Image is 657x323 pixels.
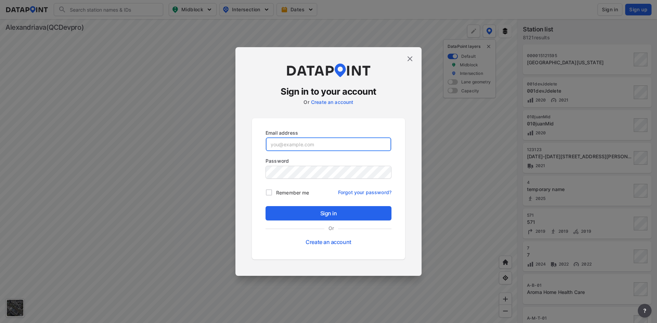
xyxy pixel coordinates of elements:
[338,185,391,196] a: Forgot your password?
[276,189,309,196] span: Remember me
[266,157,391,164] p: Password
[266,137,391,151] input: you@example.com
[266,206,391,220] button: Sign in
[286,64,371,77] img: dataPointLogo.9353c09d.svg
[406,55,414,63] img: close.efbf2170.svg
[311,99,353,105] a: Create an account
[252,85,405,98] h3: Sign in to your account
[304,99,309,105] label: Or
[642,307,647,315] span: ?
[324,225,338,232] label: Or
[306,239,351,245] a: Create an account
[266,129,391,136] p: Email address
[271,209,386,217] span: Sign in
[638,304,652,318] button: more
